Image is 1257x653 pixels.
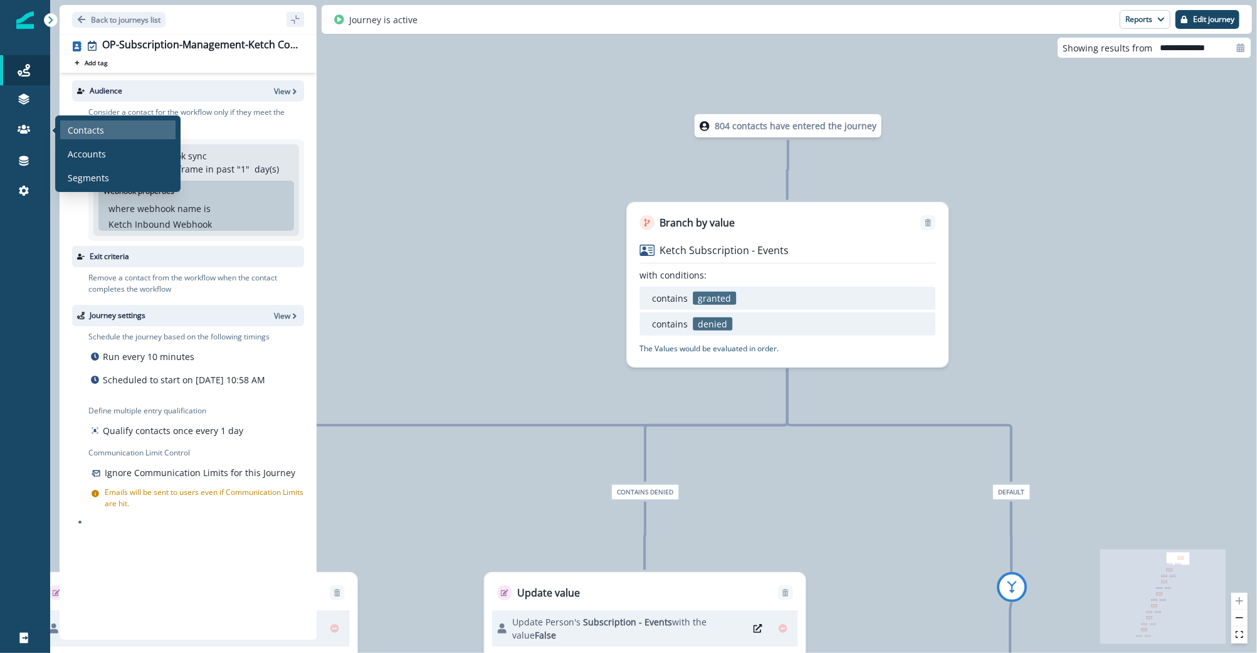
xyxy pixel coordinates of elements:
[933,572,1090,602] div: add-gotoremove-goto-linkremove-goto
[85,59,107,66] p: Add tag
[88,447,304,459] p: Communication Limit Control
[748,619,768,638] button: Edit
[693,292,736,305] p: granted
[639,268,707,282] p: with conditions:
[108,202,201,215] p: where webhook name
[237,162,250,176] p: " 1 "
[535,629,556,641] span: False
[88,107,304,129] p: Consider a contact for the workflow only if they meet the following criteria
[773,619,793,638] button: Remove
[349,13,418,26] p: Journey is active
[88,272,304,295] p: Remove a contact from the workflow when the contact completes the workflow
[300,619,320,638] button: Edit
[325,619,345,638] button: Remove
[105,487,304,509] p: Emails will be sent to users even if Communication Limits are hit.
[611,484,679,500] span: contains denied
[206,162,234,176] p: in past
[693,317,732,331] p: denied
[660,243,789,258] p: Ketch Subscription - Events
[105,466,295,479] p: Ignore Communication Limits for this Journey
[287,12,304,27] button: sidebar collapse toggle
[997,572,1027,602] button: add-goto
[87,629,106,641] span: True
[72,12,166,28] button: Go back
[64,615,295,642] p: Update Person's with the value
[197,369,787,482] g: Edge from 34684a7b-dbf7-4441-8df3-8f580c162afb to node-edge-labeleb0610ba-ed23-4e49-87ea-a9f1a10e...
[274,311,299,321] button: View
[652,317,688,331] p: contains
[90,85,122,97] p: Audience
[72,58,110,68] button: Add tag
[274,86,299,97] button: View
[787,140,788,199] g: Edge from node-dl-count to 34684a7b-dbf7-4441-8df3-8f580c162afb
[255,162,279,176] p: day(s)
[1120,10,1170,29] button: Reports
[108,218,212,231] p: Ketch Inbound Webhook
[583,616,672,628] span: Subscription - Events
[668,114,908,137] div: 804 contacts have entered the journey
[891,484,1132,500] div: Default
[76,484,317,500] div: contains granted
[68,171,109,184] p: Segments
[715,119,876,132] p: 804 contacts have entered the journey
[16,11,34,29] img: Inflection
[512,615,743,642] p: Update Person's with the value
[68,124,104,137] p: Contacts
[1193,15,1234,24] p: Edit journey
[525,484,765,500] div: contains denied
[60,144,176,163] a: Accounts
[91,14,160,25] p: Back to journeys list
[645,369,787,482] g: Edge from 34684a7b-dbf7-4441-8df3-8f580c162afb to node-edge-label8a2aefdc-4e6b-4272-b066-bd30017b...
[90,310,145,321] p: Journey settings
[103,350,194,363] p: Run every 10 minutes
[626,202,949,368] div: Branch by valueRemoveKetch Subscription - Eventswith conditions:contains grantedcontains deniedTh...
[1231,610,1248,627] button: zoom out
[103,373,265,386] p: Scheduled to start on [DATE] 10:58 AM
[204,202,211,215] p: is
[60,120,176,139] a: Contacts
[90,251,129,262] p: Exit criteria
[652,292,688,305] p: contains
[60,168,176,187] a: Segments
[517,585,580,600] p: Update value
[1063,41,1152,55] p: Showing results from
[103,424,243,437] p: Qualify contacts once every 1 day
[88,405,246,417] p: Define multiple entry qualification
[1231,627,1248,644] button: fit view
[102,39,299,53] div: OP-Subscription-Management-Ketch Contact Journey
[639,343,779,354] p: The Values would be evaluated in order.
[274,86,290,97] p: View
[274,311,290,321] p: View
[1175,10,1239,29] button: Edit journey
[992,484,1030,500] span: Default
[787,369,1011,482] g: Edge from 34684a7b-dbf7-4441-8df3-8f580c162afb to node-edge-label7e8a81ed-438f-487e-a2ec-13e2e77c...
[68,147,106,161] p: Accounts
[88,331,270,342] p: Schedule the journey based on the following timings
[660,215,735,230] p: Branch by value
